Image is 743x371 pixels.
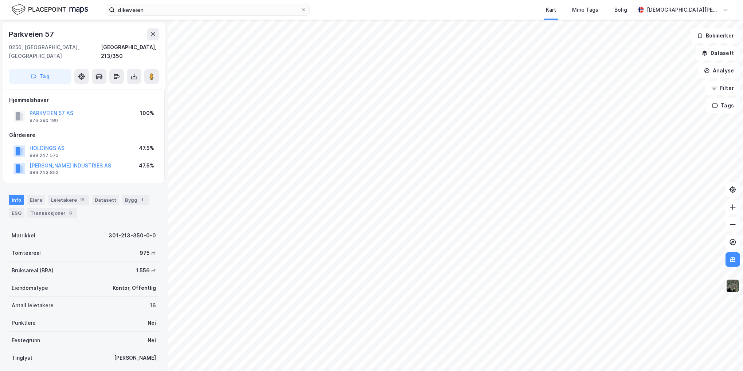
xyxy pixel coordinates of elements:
button: Tags [706,98,740,113]
div: Bolig [614,5,627,14]
div: 1 [139,196,146,204]
div: Leietakere [48,195,89,205]
div: 975 ㎡ [140,249,156,257]
div: Nei [148,319,156,327]
div: 16 [78,196,86,204]
button: Bokmerker [691,28,740,43]
div: Matrikkel [12,231,35,240]
div: 16 [150,301,156,310]
div: Hjemmelshaver [9,96,159,104]
input: Søk på adresse, matrikkel, gårdeiere, leietakere eller personer [115,4,301,15]
div: 47.5% [139,161,154,170]
div: Parkveien 57 [9,28,55,40]
div: 989 247 573 [30,153,59,158]
div: 6 [67,209,74,217]
div: [PERSON_NAME] [114,354,156,362]
img: 9k= [726,279,740,293]
button: Analyse [698,63,740,78]
div: Punktleie [12,319,36,327]
button: Filter [705,81,740,95]
div: Kart [546,5,556,14]
div: Mine Tags [572,5,598,14]
div: Eiere [27,195,45,205]
div: Datasett [92,195,119,205]
div: Tomteareal [12,249,41,257]
img: logo.f888ab2527a4732fd821a326f86c7f29.svg [12,3,88,16]
div: ESG [9,208,24,218]
div: 989 243 853 [30,170,59,175]
div: 976 390 180 [30,118,58,123]
div: Festegrunn [12,336,40,345]
button: Datasett [696,46,740,60]
div: Tinglyst [12,354,32,362]
div: 100% [140,109,154,118]
iframe: Chat Widget [707,336,743,371]
div: Transaksjoner [27,208,77,218]
div: Nei [148,336,156,345]
div: [GEOGRAPHIC_DATA], 213/350 [101,43,159,60]
div: [DEMOGRAPHIC_DATA][PERSON_NAME] [647,5,720,14]
div: Bruksareal (BRA) [12,266,54,275]
div: 301-213-350-0-0 [109,231,156,240]
div: 0256, [GEOGRAPHIC_DATA], [GEOGRAPHIC_DATA] [9,43,101,60]
div: Bygg [122,195,149,205]
div: Kontor, Offentlig [113,284,156,292]
div: 1 556 ㎡ [136,266,156,275]
div: Eiendomstype [12,284,48,292]
button: Tag [9,69,71,84]
div: Info [9,195,24,205]
div: Antall leietakere [12,301,54,310]
div: Gårdeiere [9,131,159,139]
div: 47.5% [139,144,154,153]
